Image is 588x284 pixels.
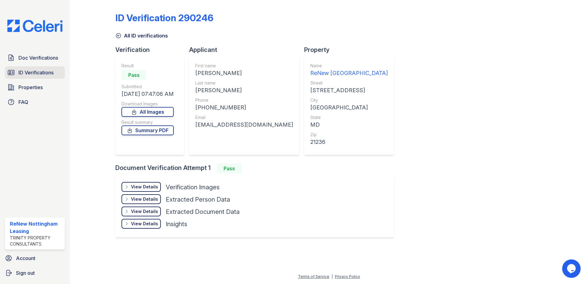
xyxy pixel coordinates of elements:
a: Privacy Policy [335,274,360,279]
div: First name [195,63,293,69]
div: Applicant [189,45,304,54]
span: Account [16,254,35,262]
a: ID Verifications [5,66,65,79]
div: [PERSON_NAME] [195,86,293,95]
span: ID Verifications [18,69,54,76]
div: [STREET_ADDRESS] [310,86,388,95]
a: FAQ [5,96,65,108]
div: [DATE] 07:47:06 AM [121,90,174,98]
div: ReNew [GEOGRAPHIC_DATA] [310,69,388,77]
div: Extracted Document Data [166,207,240,216]
div: Submitted [121,84,174,90]
span: FAQ [18,98,28,106]
span: Doc Verifications [18,54,58,61]
div: | [332,274,333,279]
div: Verification Images [166,183,220,191]
div: Last name [195,80,293,86]
a: All ID verifications [115,32,168,39]
img: CE_Logo_Blue-a8612792a0a2168367f1c8372b55b34899dd931a85d93a1a3d3e32e68fde9ad4.png [2,20,67,32]
div: Extracted Person Data [166,195,230,204]
div: [EMAIL_ADDRESS][DOMAIN_NAME] [195,120,293,129]
span: Properties [18,84,43,91]
a: Doc Verifications [5,52,65,64]
div: 21236 [310,138,388,146]
div: View Details [131,184,158,190]
div: Download Images [121,101,174,107]
div: View Details [131,208,158,215]
div: Property [304,45,399,54]
div: Pass [121,70,146,80]
div: ID Verification 290246 [115,12,213,23]
div: City [310,97,388,103]
div: Email [195,114,293,120]
div: ReNew Nottingham Leasing [10,220,62,235]
a: Account [2,252,67,264]
a: Terms of Service [298,274,329,279]
div: State [310,114,388,120]
div: Street [310,80,388,86]
div: View Details [131,196,158,202]
div: MD [310,120,388,129]
div: Insights [166,220,187,228]
iframe: chat widget [562,259,582,278]
div: [PERSON_NAME] [195,69,293,77]
div: Result [121,63,174,69]
a: Summary PDF [121,125,174,135]
div: Zip [310,132,388,138]
a: Name ReNew [GEOGRAPHIC_DATA] [310,63,388,77]
div: Verification [115,45,189,54]
div: Phone [195,97,293,103]
a: Properties [5,81,65,93]
div: Document Verification Attempt 1 [115,164,399,173]
div: [PHONE_NUMBER] [195,103,293,112]
span: Sign out [16,269,35,277]
div: View Details [131,221,158,227]
div: Result summary [121,119,174,125]
div: Trinity Property Consultants [10,235,62,247]
div: Pass [217,164,241,173]
a: All Images [121,107,174,117]
div: Name [310,63,388,69]
div: [GEOGRAPHIC_DATA] [310,103,388,112]
a: Sign out [2,267,67,279]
